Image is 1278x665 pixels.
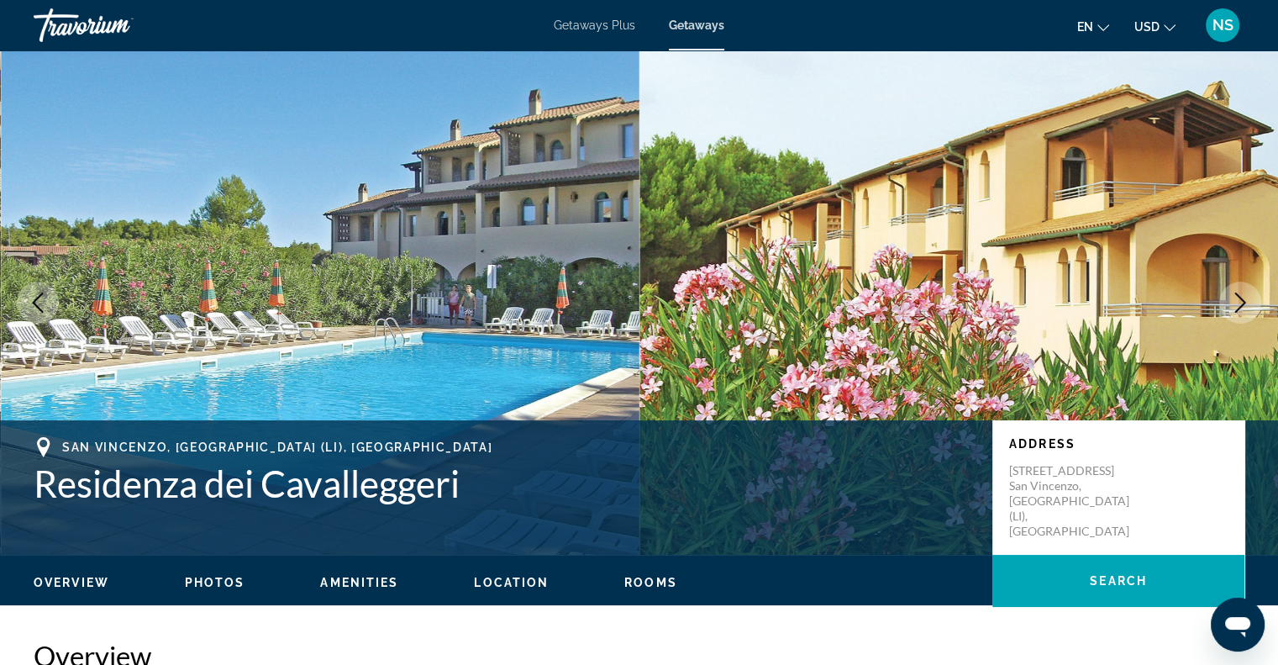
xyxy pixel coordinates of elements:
span: Search [1090,574,1147,588]
button: Amenities [320,575,398,590]
button: Change currency [1134,14,1175,39]
button: Photos [185,575,245,590]
p: [STREET_ADDRESS] San Vincenzo, [GEOGRAPHIC_DATA] (LI), [GEOGRAPHIC_DATA] [1009,463,1144,539]
span: Rooms [624,576,677,589]
span: en [1077,20,1093,34]
button: Rooms [624,575,677,590]
button: Search [992,555,1244,607]
button: Location [474,575,549,590]
button: Overview [34,575,109,590]
span: Amenities [320,576,398,589]
span: USD [1134,20,1160,34]
button: Next image [1219,282,1261,324]
h1: Residenza dei Cavalleggeri [34,462,976,505]
iframe: Кнопка запуска окна обмена сообщениями [1211,598,1265,652]
button: Change language [1077,14,1109,39]
span: San Vincenzo, [GEOGRAPHIC_DATA] (LI), [GEOGRAPHIC_DATA] [62,441,492,454]
span: Overview [34,576,109,589]
p: Address [1009,437,1228,451]
a: Travorium [34,3,202,47]
a: Getaways [669,18,724,32]
a: Getaways Plus [554,18,635,32]
span: Photos [185,576,245,589]
button: Previous image [17,282,59,324]
span: Location [474,576,549,589]
span: NS [1212,17,1233,34]
button: User Menu [1201,8,1244,43]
